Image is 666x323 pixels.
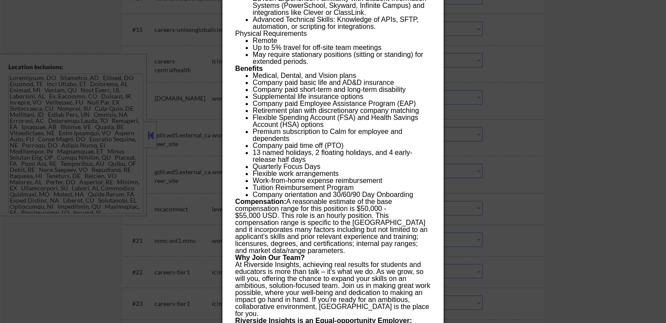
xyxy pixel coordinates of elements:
[253,79,430,86] li: Company paid basic life and AD&D insurance
[235,254,430,317] p: At Riverside Insights, achieving real results for students and educators is more than talk – it's...
[253,177,430,184] li: Work-from-home expense reimbursement
[253,184,430,191] li: Tuition Reimbursement Program
[253,114,430,128] li: Flexible Spending Account (FSA) and Health Savings Account (HSA) options
[253,51,430,65] li: May require stationary positions (sitting or standing) for extended periods.
[253,86,430,93] li: Company paid short-term and long-term disability
[235,30,430,37] p: Physical Requirements
[235,198,286,205] strong: Compensation:
[253,142,430,149] li: Company paid time off (PTO)
[253,72,430,79] li: Medical, Dental, and Vision plans
[253,44,430,51] li: Up to 5% travel for off-site team meetings
[235,198,430,254] p: A reasonable estimate of the base compensation range for this position is $50,000 - $55,000 USD. ...
[253,149,430,163] li: 13 named holidays, 2 floating holidays, and 4 early-release half days
[253,170,430,177] li: Flexible work arrangements
[253,128,430,142] li: Premium subscription to Calm for employee and dependents
[253,37,430,44] li: Remote
[235,65,263,72] strong: Benefits
[253,163,430,170] li: Quarterly Focus Days
[253,16,430,30] li: Advanced Technical Skills: Knowledge of APIs, SFTP, automation, or scripting for integrations.
[253,107,430,114] li: Retirement plan with discretionary company matching
[253,191,430,198] li: Company orientation and 30/60/90 Day Onboarding
[235,254,305,261] strong: Why Join Our Team?
[253,93,430,100] li: Supplemental life insurance options
[253,100,430,107] li: Company paid Employee Assistance Program (EAP)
